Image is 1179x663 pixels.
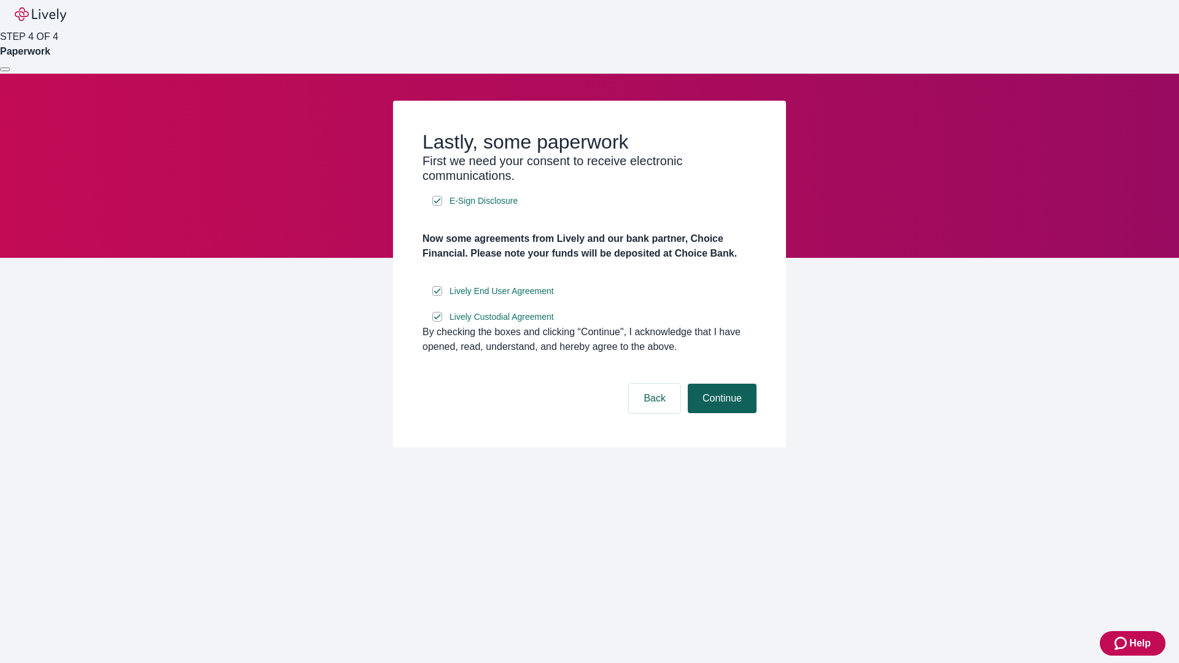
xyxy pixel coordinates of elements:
a: e-sign disclosure document [447,193,520,209]
img: Lively [15,7,66,22]
span: Help [1129,636,1151,651]
button: Continue [688,384,757,413]
button: Zendesk support iconHelp [1100,631,1165,656]
span: E-Sign Disclosure [449,195,518,207]
div: By checking the boxes and clicking “Continue", I acknowledge that I have opened, read, understand... [422,325,757,354]
span: Lively Custodial Agreement [449,311,554,324]
span: Lively End User Agreement [449,285,554,298]
h2: Lastly, some paperwork [422,130,757,153]
a: e-sign disclosure document [447,309,556,325]
button: Back [629,384,680,413]
h3: First we need your consent to receive electronic communications. [422,153,757,183]
svg: Zendesk support icon [1115,636,1129,651]
h4: Now some agreements from Lively and our bank partner, Choice Financial. Please note your funds wi... [422,231,757,261]
a: e-sign disclosure document [447,284,556,299]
